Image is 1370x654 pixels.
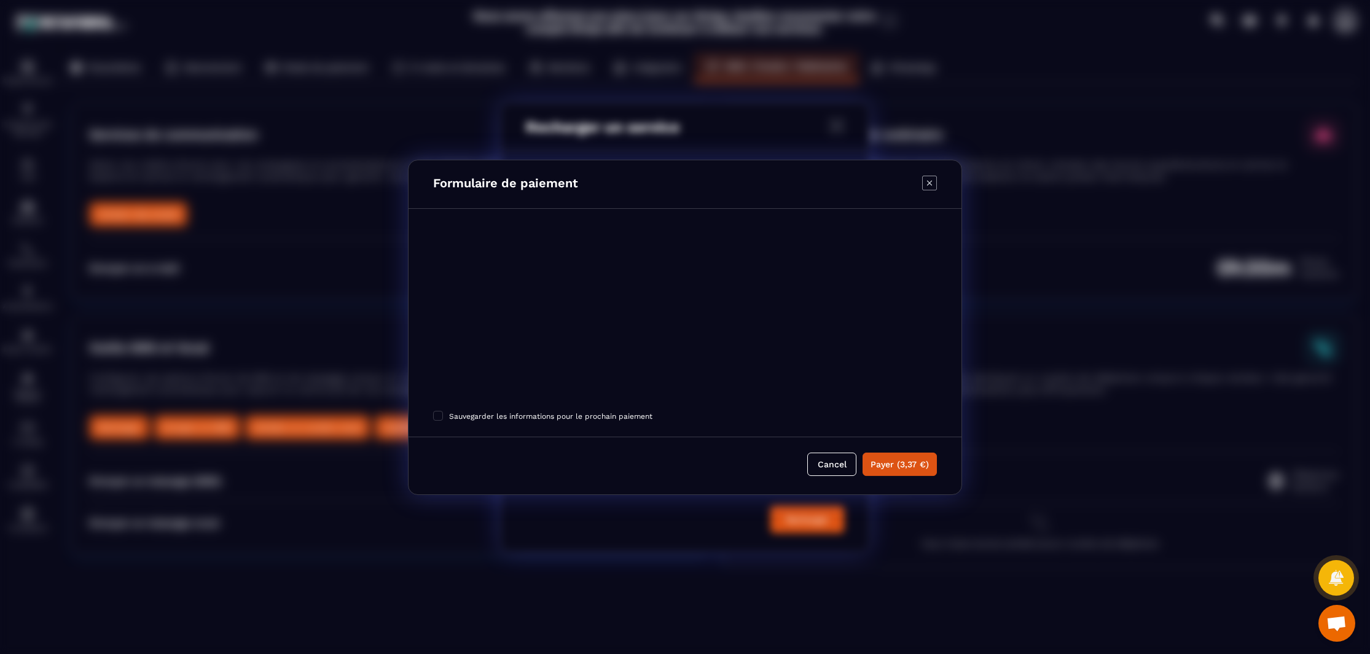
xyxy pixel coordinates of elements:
[807,452,856,475] button: Cancel
[449,411,652,420] span: Sauvegarder les informations pour le prochain paiement
[863,452,937,475] button: Payer (3,37 €)
[433,176,578,193] h4: Formulaire de paiement
[431,240,939,405] iframe: Cadre de saisie sécurisé pour le paiement
[1318,605,1355,642] div: Ouvrir le chat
